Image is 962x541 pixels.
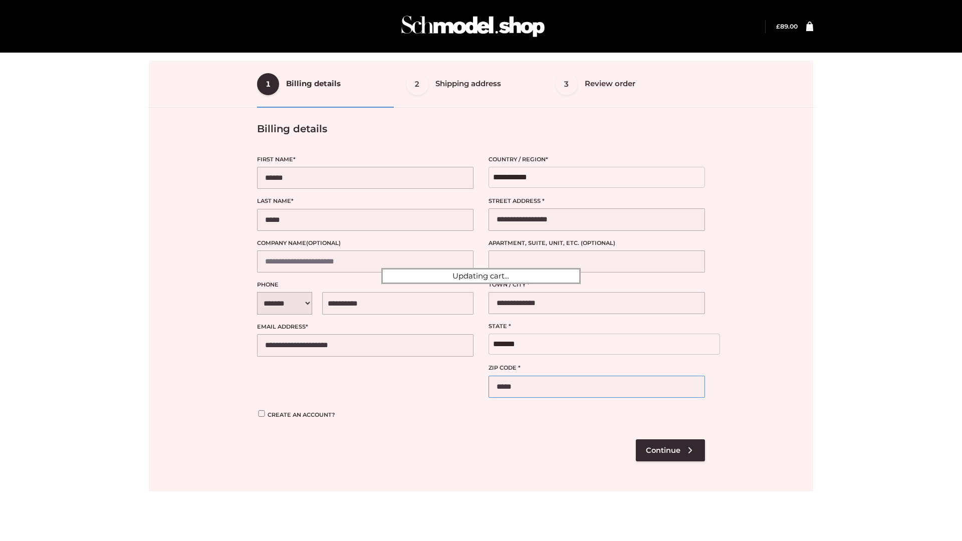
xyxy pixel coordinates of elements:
bdi: 89.00 [776,23,798,30]
div: Updating cart... [381,268,581,284]
a: £89.00 [776,23,798,30]
img: Schmodel Admin 964 [398,7,548,46]
span: £ [776,23,780,30]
